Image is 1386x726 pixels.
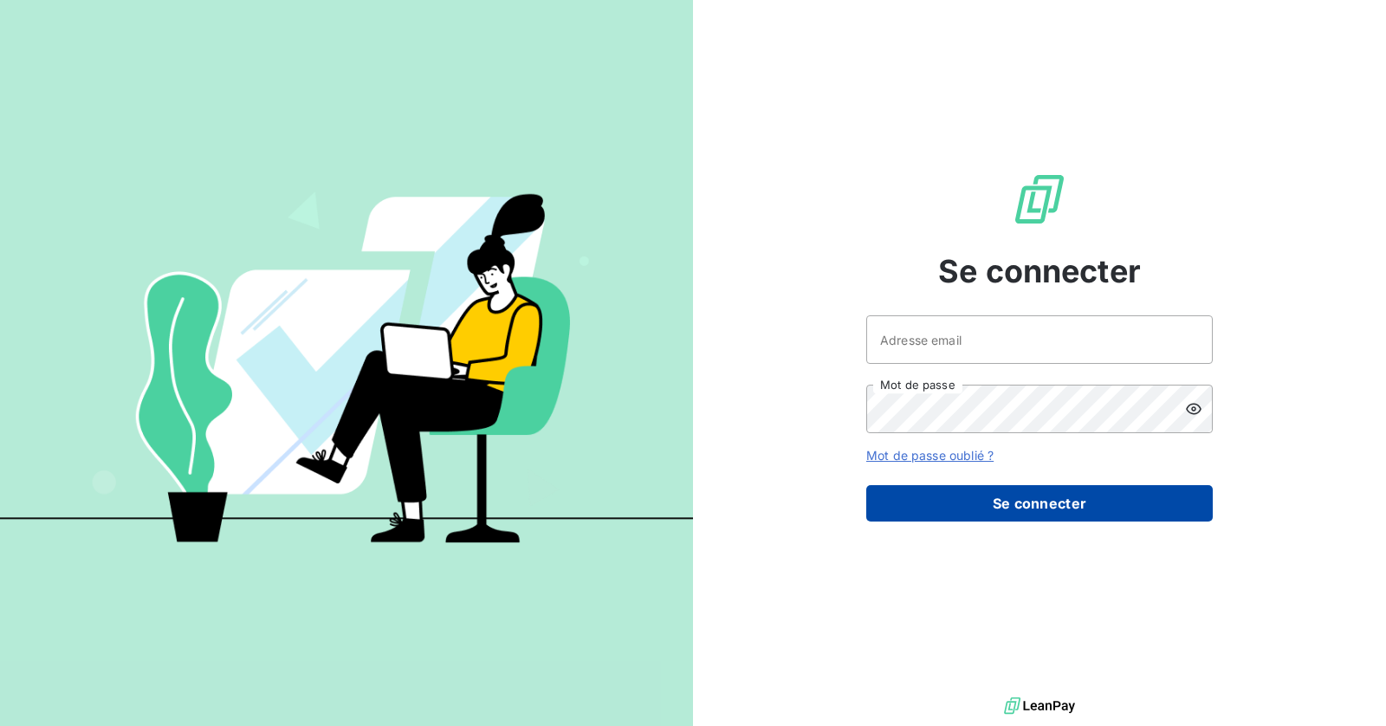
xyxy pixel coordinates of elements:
button: Se connecter [866,485,1213,522]
a: Mot de passe oublié ? [866,448,994,463]
span: Se connecter [938,248,1141,295]
img: logo [1004,693,1075,719]
input: placeholder [866,315,1213,364]
img: Logo LeanPay [1012,172,1067,227]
